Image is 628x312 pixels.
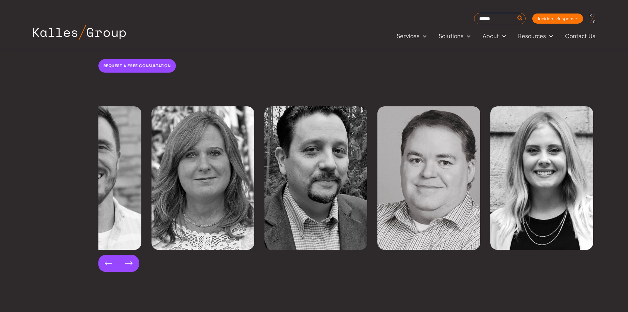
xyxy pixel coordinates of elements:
span: Menu Toggle [419,31,426,41]
a: SolutionsMenu Toggle [433,31,476,41]
nav: Primary Site Navigation [391,30,602,42]
span: Contact Us [565,31,595,41]
span: Solutions [439,31,463,41]
span: Request a free consultation [103,63,171,69]
span: Menu Toggle [499,31,506,41]
a: Incident Response [532,14,583,24]
a: ResourcesMenu Toggle [512,31,559,41]
span: Menu Toggle [463,31,470,41]
a: Request a free consultation [98,59,176,73]
a: ServicesMenu Toggle [391,31,433,41]
span: Services [397,31,419,41]
a: AboutMenu Toggle [476,31,512,41]
img: Kalles Group [33,25,126,40]
button: Search [516,13,525,24]
span: Menu Toggle [546,31,553,41]
a: Contact Us [559,31,602,41]
span: Resources [518,31,546,41]
span: About [483,31,499,41]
